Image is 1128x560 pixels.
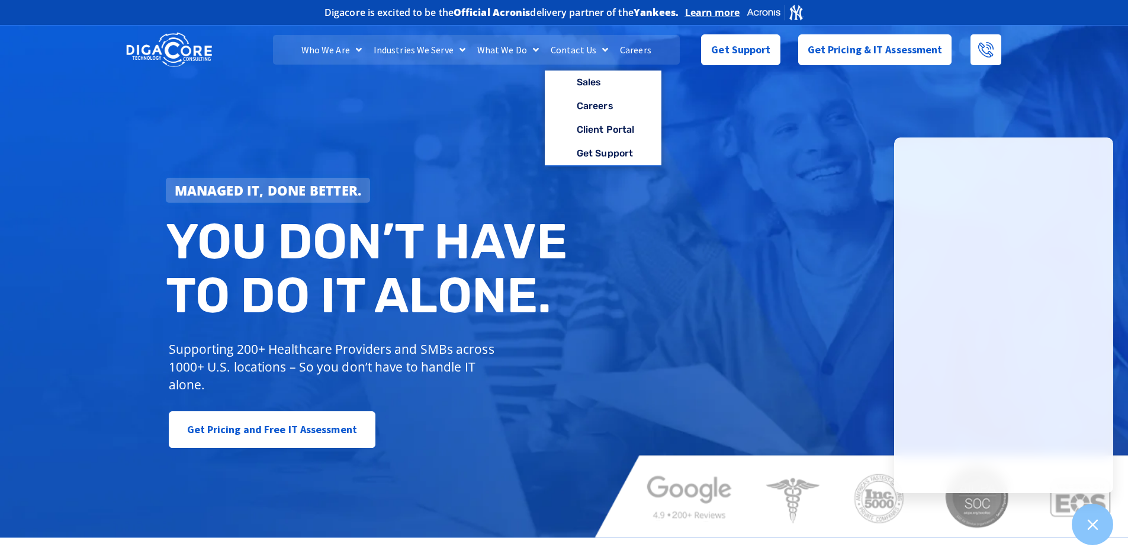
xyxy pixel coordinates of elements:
a: What We Do [471,35,545,65]
a: Learn more [685,7,740,18]
a: Managed IT, done better. [166,178,371,203]
iframe: Chatgenie Messenger [894,137,1113,493]
a: Industries We Serve [368,35,471,65]
a: Sales [545,71,661,94]
b: Yankees. [634,6,679,19]
nav: Menu [273,35,679,65]
img: DigaCore Technology Consulting [126,31,212,69]
a: Get Pricing & IT Assessment [798,34,952,65]
a: Get Pricing and Free IT Assessment [169,411,375,448]
ul: Contact Us [545,71,661,167]
h2: You don’t have to do IT alone. [166,215,573,323]
a: Get Support [701,34,780,65]
a: Client Portal [545,118,661,142]
a: Who We Are [295,35,368,65]
a: Get Support [545,142,661,165]
span: Get Pricing & IT Assessment [808,38,943,62]
span: Get Pricing and Free IT Assessment [187,418,357,441]
a: Careers [614,35,657,65]
a: Careers [545,94,661,118]
p: Supporting 200+ Healthcare Providers and SMBs across 1000+ U.S. locations – So you don’t have to ... [169,340,500,393]
h2: Digacore is excited to be the delivery partner of the [324,8,679,17]
strong: Managed IT, done better. [175,181,362,199]
a: Contact Us [545,35,614,65]
b: Official Acronis [454,6,531,19]
img: Acronis [746,4,804,21]
span: Get Support [711,38,770,62]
